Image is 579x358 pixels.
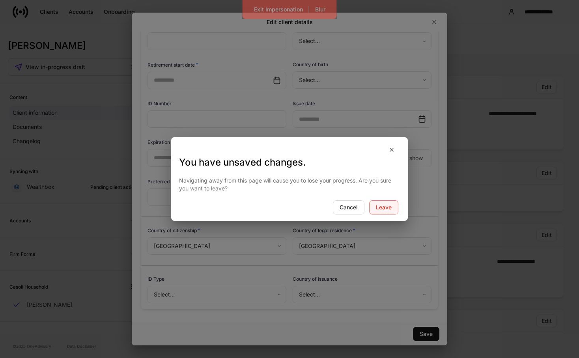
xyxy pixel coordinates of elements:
[179,177,400,192] p: Navigating away from this page will cause you to lose your progress. Are you sure you want to leave?
[315,7,325,12] div: Blur
[254,7,303,12] div: Exit Impersonation
[333,200,364,214] button: Cancel
[369,200,398,214] button: Leave
[340,205,358,210] div: Cancel
[376,205,392,210] div: Leave
[179,156,400,169] h3: You have unsaved changes.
